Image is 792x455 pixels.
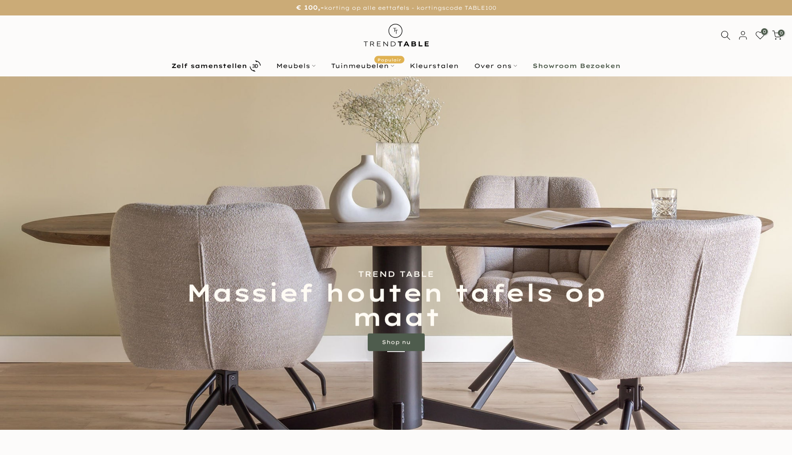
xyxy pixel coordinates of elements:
[761,28,768,35] span: 0
[755,30,765,40] a: 0
[368,333,425,351] a: Shop nu
[778,30,784,36] span: 0
[171,63,247,69] b: Zelf samenstellen
[1,410,45,454] iframe: toggle-frame
[402,61,467,71] a: Kleurstalen
[269,61,324,71] a: Meubels
[11,2,781,13] p: korting op alle eettafels - kortingscode TABLE100
[296,4,324,11] strong: € 100,-
[533,63,621,69] b: Showroom Bezoeken
[358,15,435,55] img: trend-table
[525,61,628,71] a: Showroom Bezoeken
[374,56,404,64] span: Populair
[772,30,782,40] a: 0
[324,61,402,71] a: TuinmeubelenPopulair
[164,58,269,74] a: Zelf samenstellen
[467,61,525,71] a: Over ons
